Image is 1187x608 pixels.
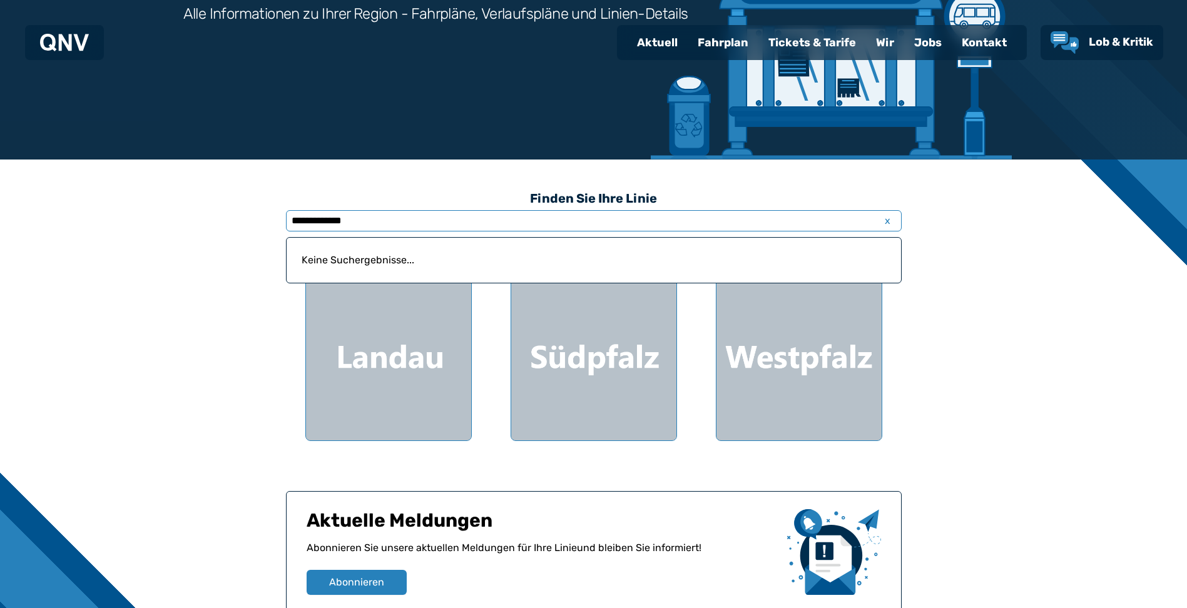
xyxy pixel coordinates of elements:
[305,245,472,441] a: Landau Region Landau
[952,26,1017,59] a: Kontakt
[329,575,384,590] span: Abonnieren
[758,26,866,59] a: Tickets & Tarife
[511,245,677,441] a: [GEOGRAPHIC_DATA] Region Südpfalz
[307,509,777,540] h1: Aktuelle Meldungen
[879,213,897,228] span: x
[40,34,89,51] img: QNV Logo
[286,185,902,212] h3: Finden Sie Ihre Linie
[183,4,688,24] h3: Alle Informationen zu Ihrer Region - Fahrpläne, Verlaufspläne und Linien-Details
[294,245,894,275] p: Keine Suchergebnisse...
[627,26,688,59] a: Aktuell
[688,26,758,59] a: Fahrplan
[1089,35,1153,49] span: Lob & Kritik
[307,570,407,595] button: Abonnieren
[866,26,904,59] a: Wir
[716,245,882,441] a: Westpfalz Region Westpfalz
[307,540,777,570] p: Abonnieren Sie unsere aktuellen Meldungen für Ihre Linie und bleiben Sie informiert!
[904,26,952,59] a: Jobs
[787,509,881,595] img: newsletter
[40,30,89,55] a: QNV Logo
[1051,31,1153,54] a: Lob & Kritik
